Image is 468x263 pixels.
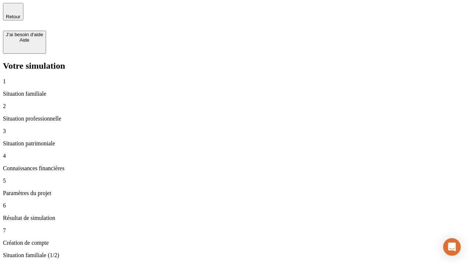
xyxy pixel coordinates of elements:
[3,227,465,234] p: 7
[3,31,46,54] button: J’ai besoin d'aideAide
[3,252,465,259] p: Situation familiale (1/2)
[3,91,465,97] p: Situation familiale
[3,165,465,172] p: Connaissances financières
[6,37,43,43] div: Aide
[3,128,465,134] p: 3
[6,14,20,19] span: Retour
[3,115,465,122] p: Situation professionnelle
[3,240,465,246] p: Création de compte
[3,3,23,20] button: Retour
[3,61,465,71] h2: Votre simulation
[443,238,461,256] div: Open Intercom Messenger
[3,140,465,147] p: Situation patrimoniale
[3,202,465,209] p: 6
[3,190,465,197] p: Paramètres du projet
[3,78,465,85] p: 1
[3,215,465,221] p: Résultat de simulation
[6,32,43,37] div: J’ai besoin d'aide
[3,178,465,184] p: 5
[3,153,465,159] p: 4
[3,103,465,110] p: 2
